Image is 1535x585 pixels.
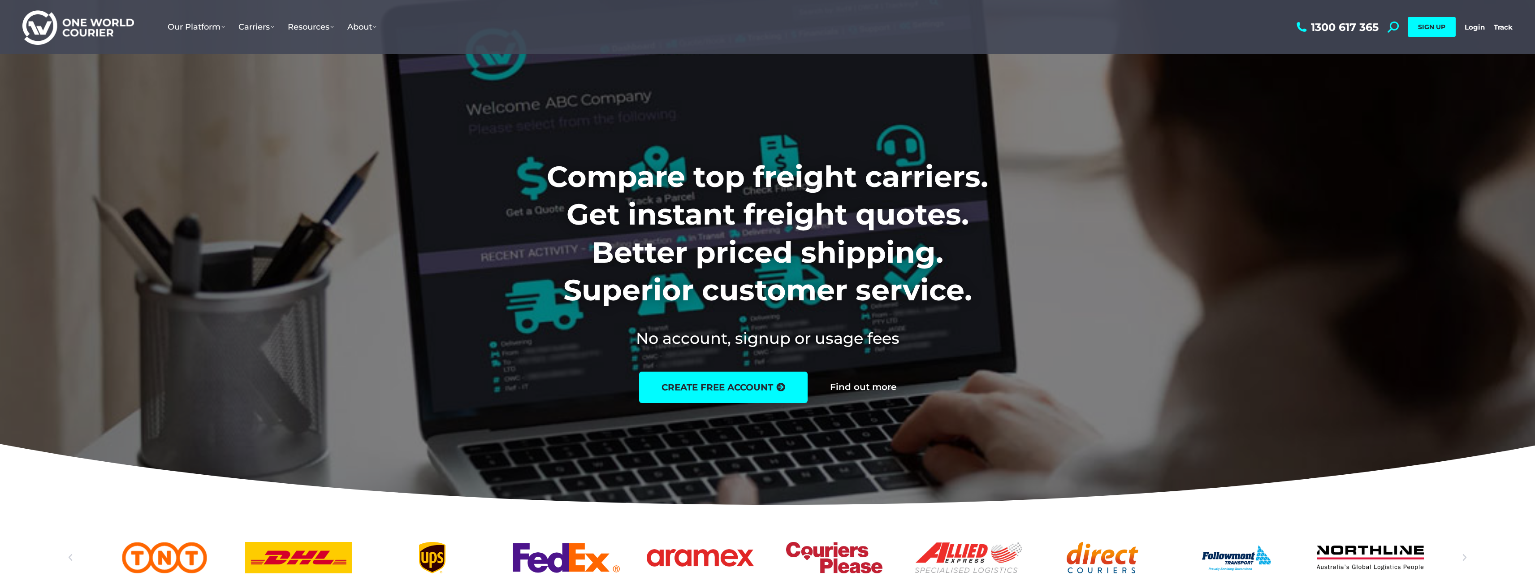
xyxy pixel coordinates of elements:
span: Our Platform [168,22,225,32]
img: One World Courier [22,9,134,45]
a: Direct Couriers logo [1049,542,1156,573]
a: TNT logo Australian freight company [111,542,218,573]
div: 2 / 25 [111,542,218,573]
div: 10 / 25 [1183,542,1290,573]
a: UPS logo [379,542,486,573]
a: create free account [639,372,808,403]
a: Login [1465,23,1485,31]
div: 3 / 25 [245,542,352,573]
a: Northline logo [1317,542,1424,573]
a: SIGN UP [1408,17,1456,37]
div: 4 / 25 [379,542,486,573]
a: Find out more [830,382,896,392]
div: 8 / 25 [915,542,1022,573]
span: Resources [288,22,334,32]
div: Slides [111,542,1424,573]
span: Carriers [238,22,274,32]
span: SIGN UP [1418,23,1445,31]
div: 6 / 25 [647,542,754,573]
div: 11 / 25 [1317,542,1424,573]
a: 1300 617 365 [1294,22,1379,33]
h1: Compare top freight carriers. Get instant freight quotes. Better priced shipping. Superior custom... [488,158,1047,309]
a: DHl logo [245,542,352,573]
h2: No account, signup or usage fees [488,327,1047,349]
a: Followmont transoirt web logo [1183,542,1290,573]
a: Our Platform [161,13,232,41]
div: 9 / 25 [1049,542,1156,573]
a: Allied Express logo [915,542,1022,573]
div: 7 / 25 [781,542,888,573]
div: 5 / 25 [513,542,620,573]
a: About [341,13,383,41]
span: About [347,22,376,32]
a: Couriers Please logo [781,542,888,573]
a: Resources [281,13,341,41]
a: Track [1494,23,1513,31]
a: Aramex_logo [647,542,754,573]
a: FedEx logo [513,542,620,573]
a: Carriers [232,13,281,41]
